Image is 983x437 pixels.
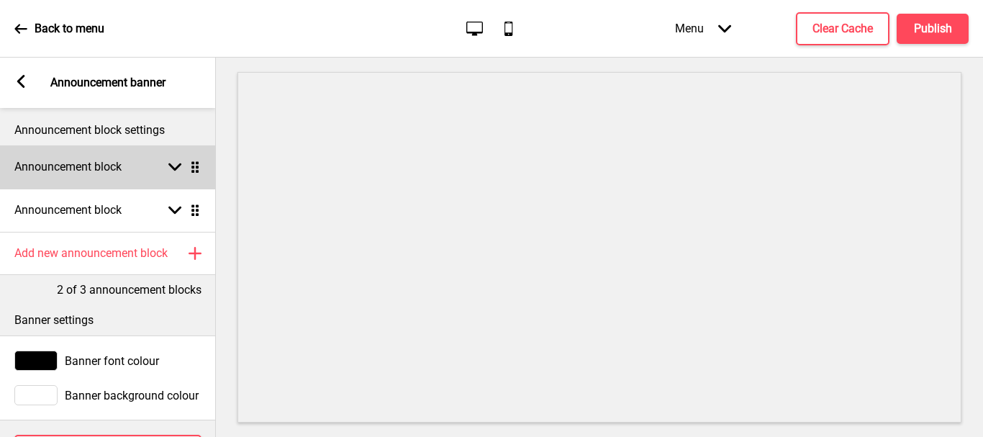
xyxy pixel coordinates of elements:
[914,21,952,37] h4: Publish
[14,9,104,48] a: Back to menu
[796,12,889,45] button: Clear Cache
[57,282,201,298] p: 2 of 3 announcement blocks
[661,7,746,50] div: Menu
[812,21,873,37] h4: Clear Cache
[14,122,201,138] p: Announcement block settings
[65,389,199,402] span: Banner background colour
[14,202,122,218] h4: Announcement block
[35,21,104,37] p: Back to menu
[50,75,166,91] p: Announcement banner
[14,312,201,328] p: Banner settings
[65,354,159,368] span: Banner font colour
[14,245,168,261] h4: Add new announcement block
[897,14,969,44] button: Publish
[14,385,201,405] div: Banner background colour
[14,159,122,175] h4: Announcement block
[14,351,201,371] div: Banner font colour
